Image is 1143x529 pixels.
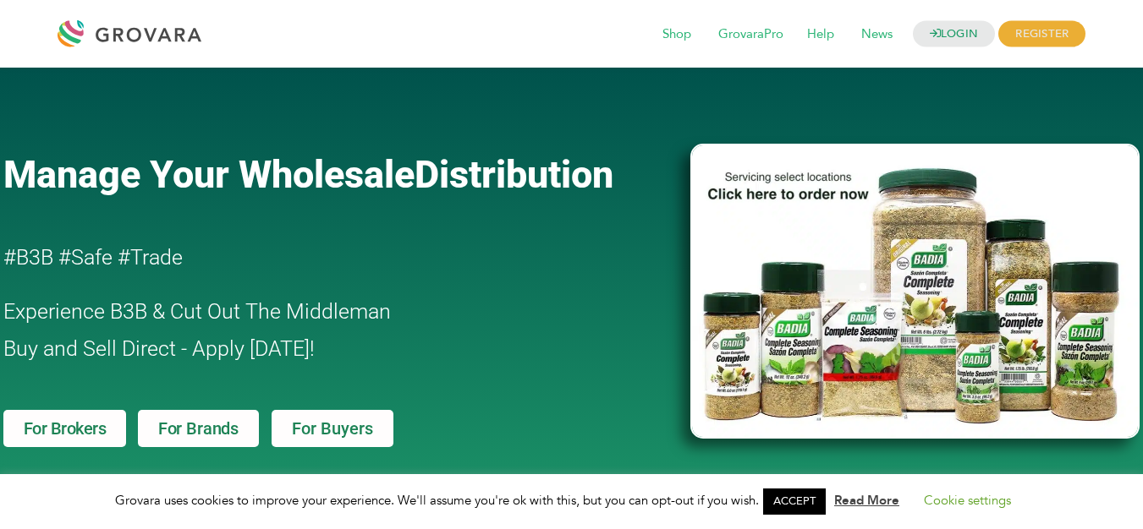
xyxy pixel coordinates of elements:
a: For Brokers [3,410,127,447]
span: News [849,19,904,51]
a: ACCEPT [763,488,826,515]
span: For Brands [158,420,239,437]
span: Distribution [415,152,613,197]
span: Shop [651,19,703,51]
a: Manage Your WholesaleDistribution [3,152,663,197]
a: For Buyers [272,410,393,447]
a: News [849,25,904,44]
a: Help [795,25,846,44]
span: REGISTER [998,21,1085,47]
a: Shop [651,25,703,44]
a: Cookie settings [924,492,1011,509]
span: GrovaraPro [706,19,795,51]
span: Help [795,19,846,51]
a: Read More [834,492,899,509]
span: For Buyers [292,420,373,437]
a: For Brands [138,410,259,447]
span: Buy and Sell Direct - Apply [DATE]! [3,336,315,361]
span: Experience B3B & Cut Out The Middleman [3,299,391,324]
a: GrovaraPro [706,25,795,44]
h2: #B3B #Safe #Trade [3,239,594,276]
span: For Brokers [24,420,107,437]
span: Grovara uses cookies to improve your experience. We'll assume you're ok with this, but you can op... [115,492,1028,509]
span: Manage Your Wholesale [3,152,415,197]
a: LOGIN [913,21,996,47]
